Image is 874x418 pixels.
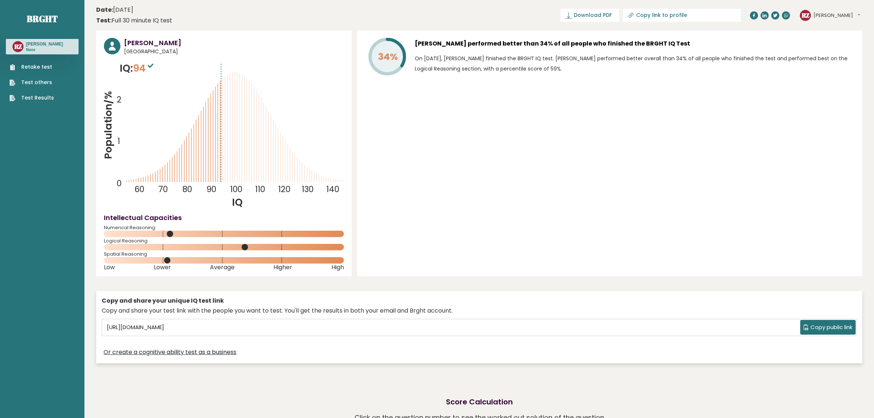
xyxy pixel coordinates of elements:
text: RZ [14,42,22,51]
span: Numerical Reasoning [104,226,344,229]
span: Copy public link [810,323,852,332]
span: Low [104,266,115,269]
span: Average [210,266,235,269]
tspan: 34% [378,50,398,63]
a: Retake test [10,63,54,71]
h4: Intellectual Capacities [104,213,344,223]
p: On [DATE], [PERSON_NAME] finished the BRGHT IQ test. [PERSON_NAME] performed better overall than ... [415,53,855,74]
tspan: 130 [302,184,314,195]
p: IQ: [120,61,155,76]
span: [GEOGRAPHIC_DATA] [124,48,344,55]
div: Copy and share your test link with the people you want to test. You'll get the results in both yo... [102,306,857,315]
span: 94 [133,61,155,75]
tspan: 1 [117,136,120,147]
tspan: IQ [232,195,243,209]
a: Or create a cognitive ability test as a business [104,348,236,357]
tspan: 80 [182,184,192,195]
span: Download PDF [574,11,612,19]
span: High [331,266,344,269]
a: Test Results [10,94,54,102]
h3: [PERSON_NAME] [26,41,63,47]
span: Lower [154,266,171,269]
a: Brght [27,13,58,25]
p: None [26,47,63,53]
tspan: 90 [206,184,216,195]
button: Copy public link [800,320,856,335]
tspan: 70 [159,184,168,195]
tspan: 2 [117,94,122,105]
tspan: 120 [279,184,291,195]
tspan: 0 [117,178,122,189]
div: Full 30 minute IQ test [96,16,172,25]
tspan: 140 [326,184,339,195]
span: Logical Reasoning [104,239,344,242]
span: Spatial Reasoning [104,253,344,256]
h3: [PERSON_NAME] performed better than 34% of all people who finished the BRGHT IQ Test [415,38,855,50]
time: [DATE] [96,6,133,14]
b: Test: [96,16,112,25]
text: RZ [801,11,809,19]
h3: [PERSON_NAME] [124,38,344,48]
b: Date: [96,6,113,14]
tspan: 110 [255,184,265,195]
div: Copy and share your unique IQ test link [102,296,857,305]
tspan: 60 [134,184,144,195]
tspan: Population/% [101,91,115,159]
h2: Score Calculation [446,396,513,407]
button: [PERSON_NAME] [813,12,860,19]
a: Download PDF [561,9,619,22]
span: Higher [273,266,292,269]
a: Test others [10,79,54,86]
tspan: 100 [230,184,242,195]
